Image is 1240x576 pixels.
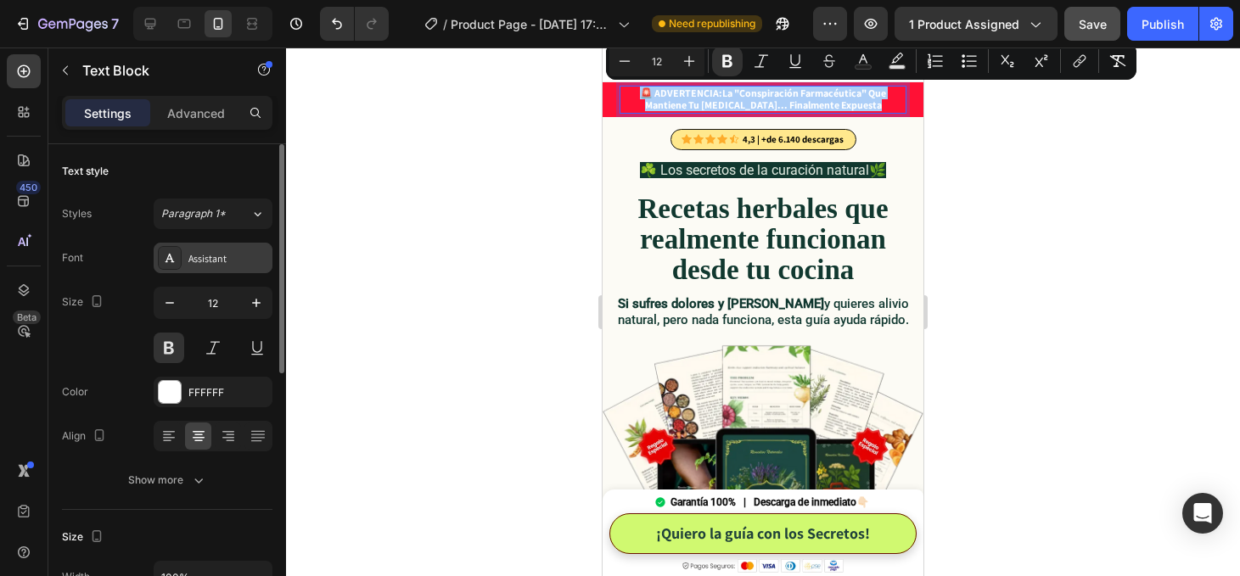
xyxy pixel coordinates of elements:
[62,384,88,400] div: Color
[1079,17,1107,31] span: Save
[320,7,389,41] div: Undo/Redo
[7,7,126,41] button: 7
[895,7,1058,41] button: 1 product assigned
[62,206,92,221] div: Styles
[188,251,268,266] div: Assistant
[1127,7,1198,41] button: Publish
[443,15,447,33] span: /
[62,164,109,179] div: Text style
[62,250,83,266] div: Font
[606,42,1136,80] div: Editor contextual toolbar
[16,181,41,194] div: 450
[1064,7,1120,41] button: Save
[161,206,226,221] span: Paragraph 1*
[82,60,227,81] p: Text Block
[62,465,272,495] button: Show more
[167,104,225,122] p: Advanced
[84,104,132,122] p: Settings
[13,310,41,324] div: Beta
[1142,15,1184,33] div: Publish
[154,199,272,229] button: Paragraph 1*
[188,385,268,400] div: FFFFFF
[111,14,119,34] p: 7
[62,291,107,314] div: Size
[62,425,109,448] div: Align
[603,48,923,576] iframe: Design area
[1182,493,1223,534] div: Open Intercom Messenger
[62,526,107,549] div: Size
[451,15,611,33] span: Product Page - [DATE] 17:59:20
[128,472,207,489] div: Show more
[909,15,1019,33] span: 1 product assigned
[669,16,755,31] span: Need republishing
